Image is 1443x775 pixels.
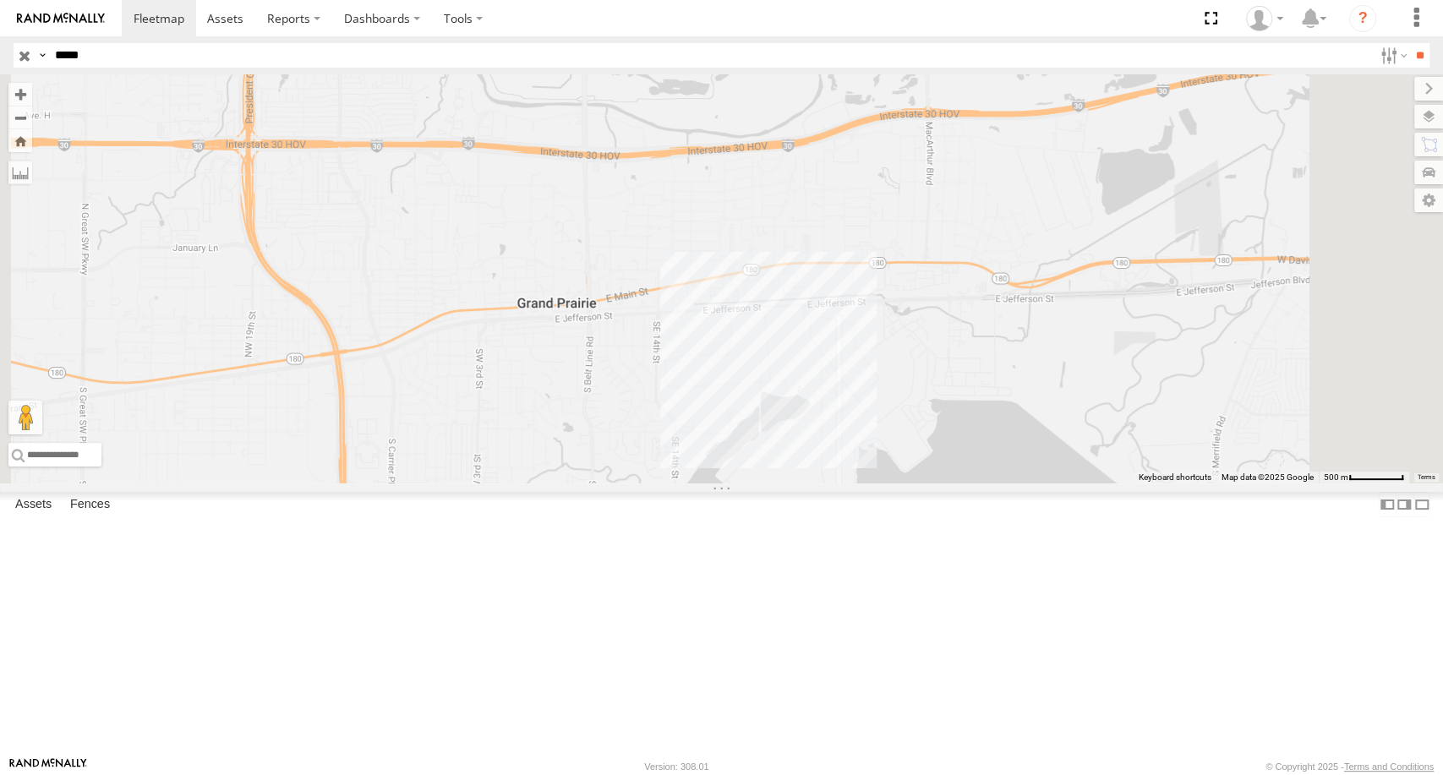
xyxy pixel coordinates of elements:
span: Map data ©2025 Google [1222,472,1314,482]
div: Juan Oropeza [1240,6,1289,31]
a: Visit our Website [9,758,87,775]
label: Search Filter Options [1374,43,1410,68]
button: Zoom Home [8,129,32,152]
div: Version: 308.01 [644,761,708,772]
button: Zoom out [8,106,32,129]
label: Hide Summary Table [1413,492,1430,516]
label: Dock Summary Table to the Left [1379,492,1396,516]
button: Map Scale: 500 m per 62 pixels [1319,472,1409,483]
label: Measure [8,161,32,184]
div: © Copyright 2025 - [1265,761,1434,772]
img: rand-logo.svg [17,13,105,25]
a: Terms (opens in new tab) [1418,474,1435,481]
label: Fences [62,493,118,516]
button: Keyboard shortcuts [1139,472,1211,483]
label: Assets [7,493,60,516]
label: Search Query [36,43,49,68]
i: ? [1349,5,1376,32]
span: 500 m [1324,472,1348,482]
label: Dock Summary Table to the Right [1396,492,1413,516]
button: Drag Pegman onto the map to open Street View [8,401,42,434]
button: Zoom in [8,83,32,106]
label: Map Settings [1414,188,1443,212]
a: Terms and Conditions [1344,761,1434,772]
